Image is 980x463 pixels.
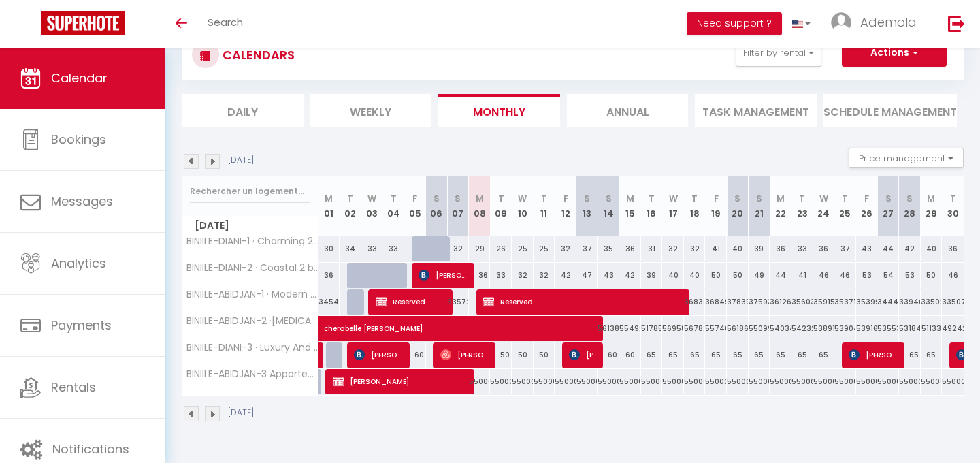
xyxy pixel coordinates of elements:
[749,342,770,368] div: 65
[426,176,448,236] th: 06
[921,289,943,315] div: 33505
[641,369,663,394] div: 55000
[813,369,835,394] div: 55000
[921,316,943,341] div: 51133
[727,289,749,315] div: 37839
[318,289,340,315] div: 34544
[813,176,835,236] th: 24
[391,192,397,205] abbr: T
[626,192,634,205] abbr: M
[662,176,684,236] th: 17
[576,369,598,394] div: 55000
[606,192,612,205] abbr: S
[942,369,964,394] div: 55000
[749,316,770,341] div: 55099
[469,263,491,288] div: 36
[899,236,921,261] div: 42
[340,236,361,261] div: 34
[749,263,770,288] div: 49
[490,176,512,236] th: 09
[490,342,512,368] div: 50
[619,236,641,261] div: 36
[376,289,448,315] span: Reserved
[447,176,469,236] th: 07
[567,94,689,127] li: Annual
[619,176,641,236] th: 15
[849,148,964,168] button: Price management
[576,236,598,261] div: 37
[856,289,878,315] div: 35399
[51,131,106,148] span: Bookings
[877,369,899,394] div: 55000
[727,176,749,236] th: 20
[714,192,719,205] abbr: F
[791,289,813,315] div: 35603
[382,176,404,236] th: 04
[347,192,353,205] abbr: T
[684,176,706,236] th: 18
[498,192,504,205] abbr: T
[404,176,426,236] th: 05
[770,236,791,261] div: 36
[555,236,576,261] div: 32
[705,342,727,368] div: 65
[813,342,835,368] div: 65
[770,369,791,394] div: 55000
[691,192,698,205] abbr: T
[190,179,310,204] input: Rechercher un logement...
[942,236,964,261] div: 36
[727,369,749,394] div: 55000
[834,236,856,261] div: 37
[705,263,727,288] div: 50
[770,263,791,288] div: 44
[318,316,340,342] a: cherabelle [PERSON_NAME]
[813,316,835,341] div: 53891
[51,379,96,396] span: Rentals
[856,236,878,261] div: 43
[219,39,295,70] h3: CALENDARS
[921,263,943,288] div: 50
[777,192,785,205] abbr: M
[705,289,727,315] div: 36849
[791,236,813,261] div: 33
[541,192,547,205] abbr: T
[899,342,921,368] div: 65
[705,236,727,261] div: 41
[727,342,749,368] div: 65
[799,192,805,205] abbr: T
[948,15,965,32] img: logout
[791,316,813,341] div: 54232
[576,176,598,236] th: 13
[361,236,383,261] div: 33
[440,342,491,368] span: [PERSON_NAME]
[619,369,641,394] div: 55000
[51,69,108,86] span: Calendar
[208,15,243,29] span: Search
[512,342,534,368] div: 50
[770,342,791,368] div: 65
[641,236,663,261] div: 31
[228,406,254,419] p: [DATE]
[705,369,727,394] div: 55000
[705,176,727,236] th: 19
[569,342,598,368] span: [PERSON_NAME]
[512,369,534,394] div: 55000
[41,11,125,35] img: Super Booking
[669,192,678,205] abbr: W
[438,94,560,127] li: Monthly
[469,236,491,261] div: 29
[877,316,899,341] div: 53553
[555,369,576,394] div: 55000
[51,193,113,210] span: Messages
[684,289,706,315] div: 36838
[770,316,791,341] div: 54034
[684,263,706,288] div: 40
[51,317,112,334] span: Payments
[899,289,921,315] div: 33946
[447,289,469,315] div: 33572
[333,368,471,394] span: [PERSON_NAME]
[885,192,892,205] abbr: S
[184,236,321,246] span: BINIILE-DIANI-1 · Charming 2-Bedroom in [GEOGRAPHIC_DATA]
[662,263,684,288] div: 40
[770,176,791,236] th: 22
